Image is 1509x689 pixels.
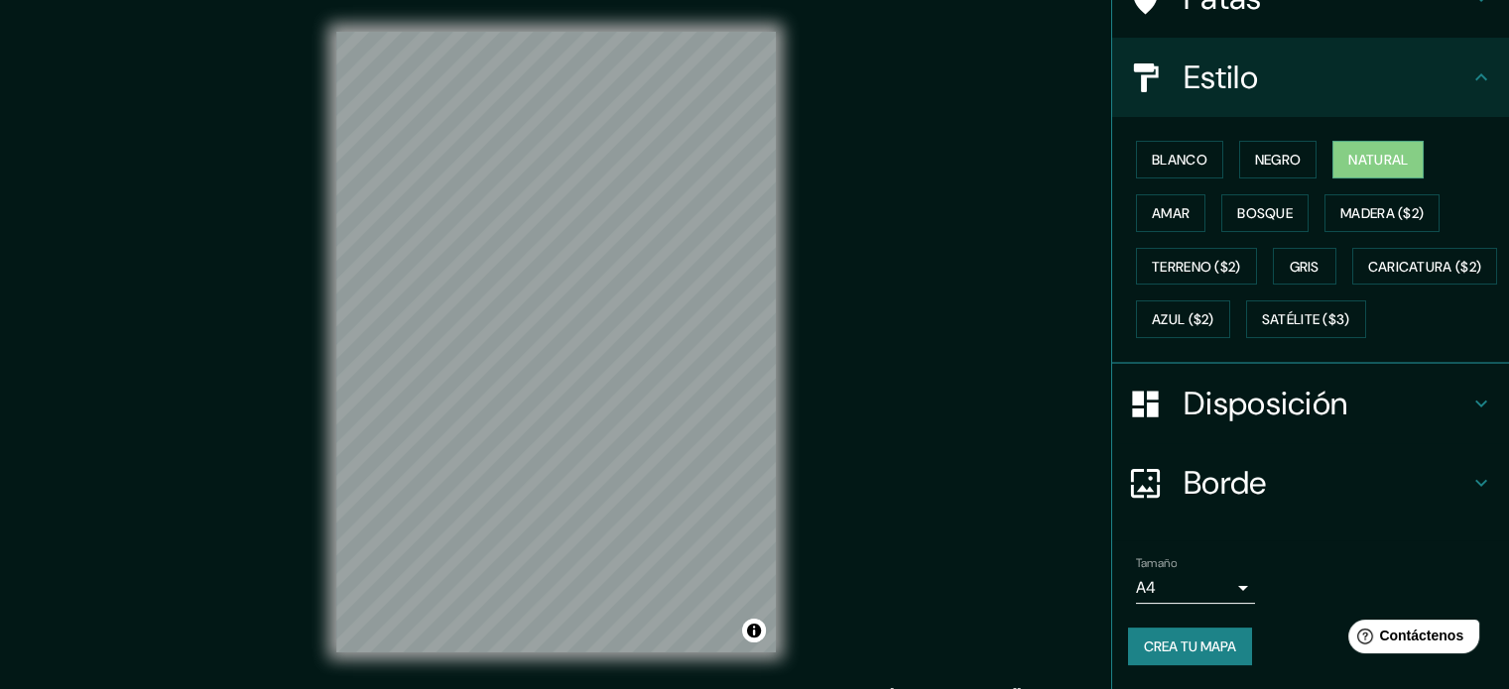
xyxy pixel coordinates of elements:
button: Gris [1273,248,1336,286]
div: A4 [1136,572,1255,604]
canvas: Mapa [336,32,776,652]
font: Borde [1184,462,1267,504]
button: Blanco [1136,141,1223,178]
iframe: Lanzador de widgets de ayuda [1332,612,1487,667]
button: Madera ($2) [1324,194,1440,232]
font: Negro [1255,151,1302,169]
button: Amar [1136,194,1205,232]
font: Amar [1152,204,1190,222]
button: Natural [1332,141,1424,178]
font: Azul ($2) [1152,311,1214,329]
font: Gris [1290,258,1320,276]
button: Satélite ($3) [1246,300,1366,338]
font: Blanco [1152,151,1207,169]
font: Estilo [1184,57,1258,98]
font: Bosque [1237,204,1293,222]
font: Tamaño [1136,555,1177,571]
font: Madera ($2) [1340,204,1424,222]
font: Disposición [1184,383,1347,424]
button: Terreno ($2) [1136,248,1257,286]
font: Crea tu mapa [1144,637,1236,655]
font: Caricatura ($2) [1368,258,1482,276]
button: Activar o desactivar atribución [742,619,766,642]
div: Borde [1112,443,1509,522]
font: Terreno ($2) [1152,258,1241,276]
button: Negro [1239,141,1318,178]
button: Azul ($2) [1136,300,1230,338]
button: Caricatura ($2) [1352,248,1498,286]
font: Natural [1348,151,1408,169]
div: Disposición [1112,364,1509,443]
font: A4 [1136,577,1156,598]
div: Estilo [1112,38,1509,117]
font: Satélite ($3) [1262,311,1350,329]
button: Bosque [1221,194,1309,232]
button: Crea tu mapa [1128,628,1252,665]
